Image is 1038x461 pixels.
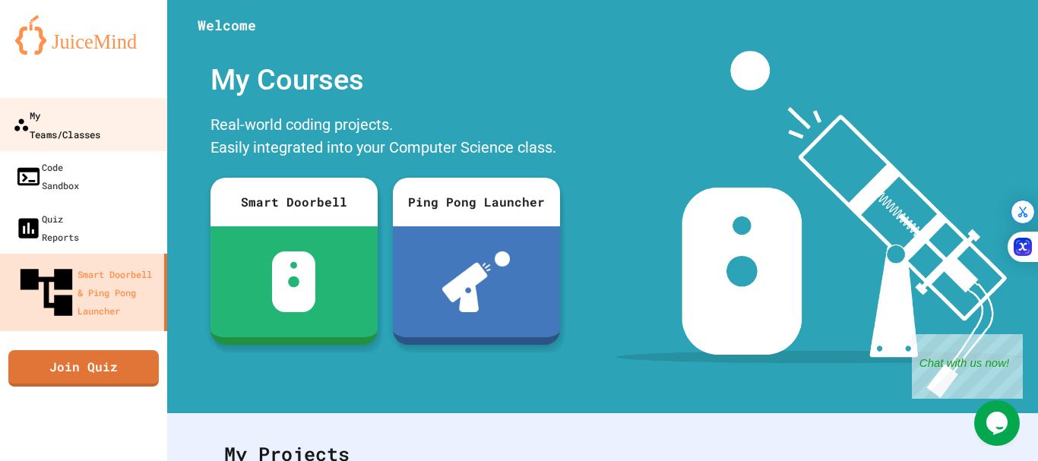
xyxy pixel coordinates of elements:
[272,251,315,312] img: sdb-white.svg
[974,400,1023,446] iframe: chat widget
[616,51,1024,398] img: banner-image-my-projects.png
[442,251,510,312] img: ppl-with-ball.png
[8,350,159,387] a: Join Quiz
[15,261,158,324] div: Smart Doorbell & Ping Pong Launcher
[15,158,79,194] div: Code Sandbox
[210,178,378,226] div: Smart Doorbell
[13,106,100,143] div: My Teams/Classes
[203,109,568,166] div: Real-world coding projects. Easily integrated into your Computer Science class.
[912,334,1023,399] iframe: chat widget
[15,15,152,55] img: logo-orange.svg
[393,178,560,226] div: Ping Pong Launcher
[15,210,79,246] div: Quiz Reports
[203,51,568,109] div: My Courses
